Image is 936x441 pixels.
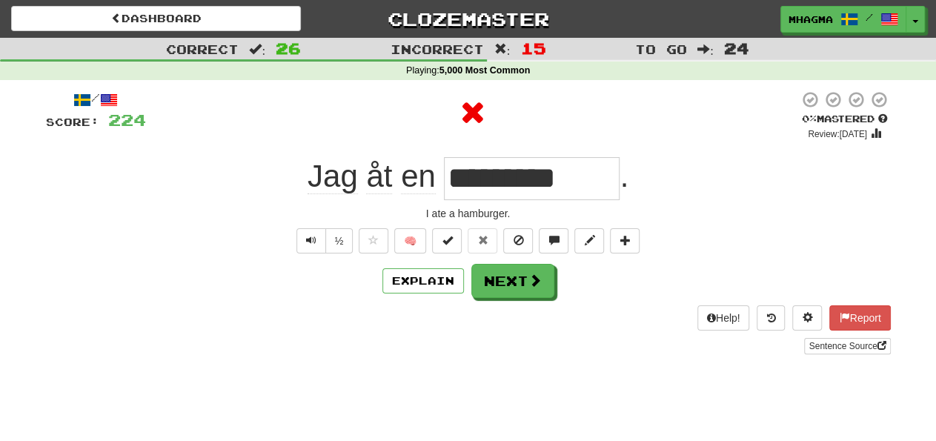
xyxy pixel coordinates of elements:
[11,6,301,31] a: Dashboard
[249,43,265,56] span: :
[46,206,891,221] div: I ate a hamburger.
[394,228,426,253] button: 🧠
[802,113,817,125] span: 0 %
[46,116,99,128] span: Score:
[382,268,464,294] button: Explain
[520,39,545,57] span: 15
[432,228,462,253] button: Set this sentence to 100% Mastered (alt+m)
[829,305,890,331] button: Report
[439,65,530,76] strong: 5,000 Most Common
[635,42,687,56] span: To go
[866,12,873,22] span: /
[757,305,785,331] button: Round history (alt+y)
[503,228,533,253] button: Ignore sentence (alt+i)
[323,6,613,32] a: Clozemaster
[494,43,511,56] span: :
[293,228,354,253] div: Text-to-speech controls
[296,228,326,253] button: Play sentence audio (ctl+space)
[471,264,554,298] button: Next
[276,39,301,57] span: 26
[574,228,604,253] button: Edit sentence (alt+d)
[366,159,392,194] span: åt
[108,110,146,129] span: 224
[539,228,568,253] button: Discuss sentence (alt+u)
[724,39,749,57] span: 24
[799,113,891,126] div: Mastered
[808,129,867,139] small: Review: [DATE]
[308,159,358,194] span: Jag
[166,42,239,56] span: Correct
[697,305,750,331] button: Help!
[359,228,388,253] button: Favorite sentence (alt+f)
[325,228,354,253] button: ½
[620,159,628,193] span: .
[610,228,640,253] button: Add to collection (alt+a)
[391,42,484,56] span: Incorrect
[697,43,714,56] span: :
[780,6,906,33] a: mhagma /
[468,228,497,253] button: Reset to 0% Mastered (alt+r)
[804,338,890,354] a: Sentence Source
[401,159,436,194] span: en
[46,90,146,109] div: /
[789,13,833,26] span: mhagma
